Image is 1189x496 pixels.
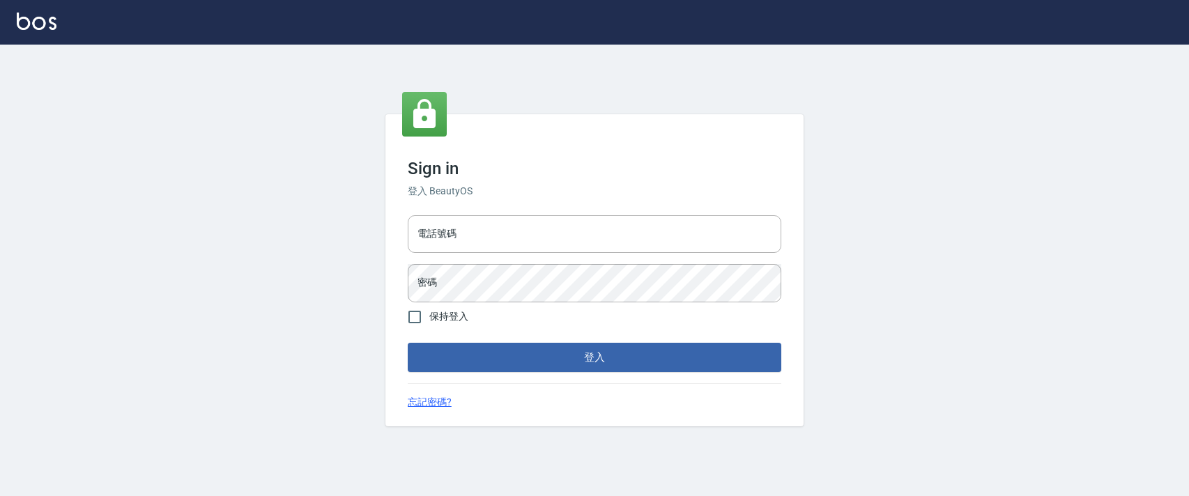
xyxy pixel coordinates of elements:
button: 登入 [408,343,781,372]
a: 忘記密碼? [408,395,452,410]
span: 保持登入 [429,309,468,324]
img: Logo [17,13,56,30]
h3: Sign in [408,159,781,178]
h6: 登入 BeautyOS [408,184,781,199]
